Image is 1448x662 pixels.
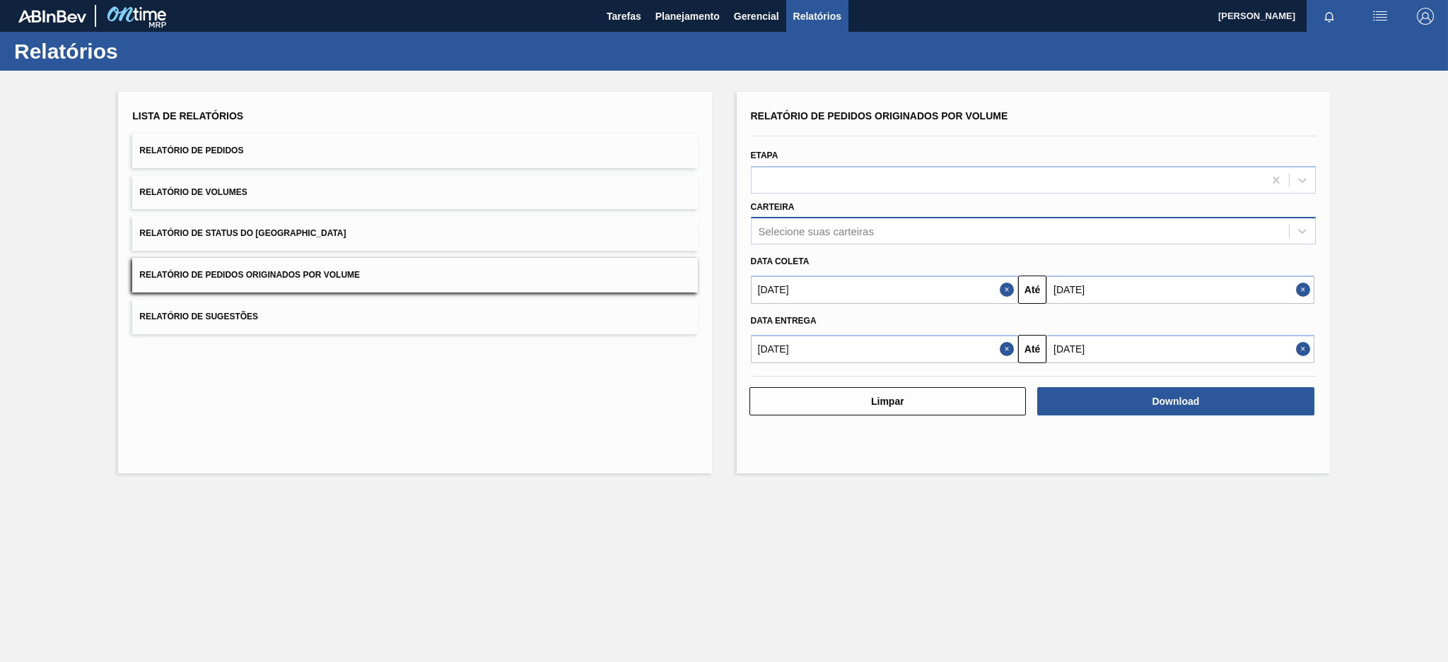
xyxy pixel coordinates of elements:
div: Selecione suas carteiras [759,225,874,237]
span: Relatório de Sugestões [139,312,258,321]
span: Planejamento [655,8,720,25]
button: Close [1000,276,1018,304]
input: dd/mm/yyyy [751,276,1019,304]
button: Relatório de Volumes [132,175,697,210]
button: Close [1296,276,1314,304]
button: Relatório de Pedidos Originados por Volume [132,258,697,292]
input: dd/mm/yyyy [751,335,1019,363]
button: Close [1296,335,1314,363]
button: Limpar [749,387,1027,415]
span: Gerencial [734,8,779,25]
button: Relatório de Status do [GEOGRAPHIC_DATA] [132,216,697,251]
label: Etapa [751,150,778,160]
span: Tarefas [607,8,641,25]
img: TNhmsLtSVTkK8tSr43FrP2fwEKptu5GPRR3wAAAABJRU5ErkJggg== [18,10,86,23]
span: Relatório de Volumes [139,187,247,197]
button: Até [1018,276,1046,304]
span: Relatórios [793,8,841,25]
button: Até [1018,335,1046,363]
button: Close [1000,335,1018,363]
button: Download [1037,387,1314,415]
span: Relatório de Status do [GEOGRAPHIC_DATA] [139,228,346,238]
span: Relatório de Pedidos Originados por Volume [139,270,360,280]
h1: Relatórios [14,43,265,59]
span: Lista de Relatórios [132,110,243,122]
label: Carteira [751,202,795,212]
span: Relatório de Pedidos [139,146,243,155]
img: Logout [1417,8,1434,25]
span: Relatório de Pedidos Originados por Volume [751,110,1008,122]
input: dd/mm/yyyy [1046,335,1314,363]
span: Data entrega [751,316,817,326]
button: Relatório de Sugestões [132,300,697,334]
span: Data coleta [751,256,810,266]
button: Relatório de Pedidos [132,134,697,168]
input: dd/mm/yyyy [1046,276,1314,304]
button: Notificações [1307,6,1352,26]
img: userActions [1372,8,1389,25]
